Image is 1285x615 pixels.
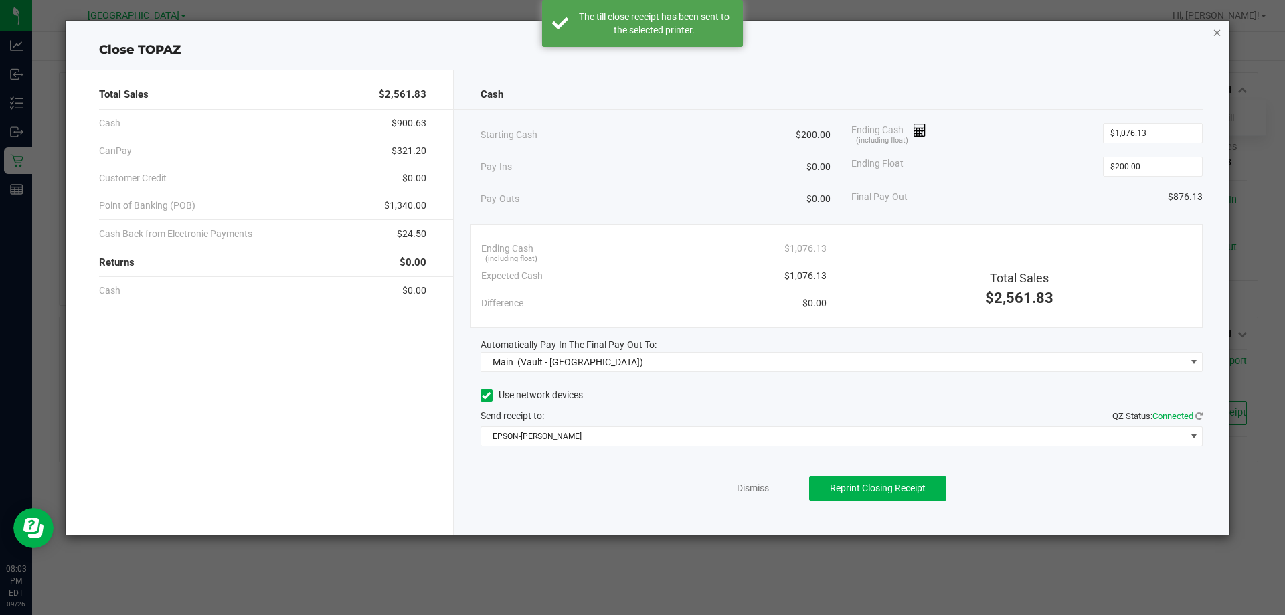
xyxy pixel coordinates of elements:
[1152,411,1193,421] span: Connected
[481,87,503,102] span: Cash
[384,199,426,213] span: $1,340.00
[1168,190,1203,204] span: $876.13
[784,242,827,256] span: $1,076.13
[1112,411,1203,421] span: QZ Status:
[481,269,543,283] span: Expected Cash
[66,41,1230,59] div: Close TOPAZ
[851,157,904,177] span: Ending Float
[481,388,583,402] label: Use network devices
[830,482,926,493] span: Reprint Closing Receipt
[809,476,946,501] button: Reprint Closing Receipt
[481,192,519,206] span: Pay-Outs
[856,135,908,147] span: (including float)
[99,248,426,277] div: Returns
[394,227,426,241] span: -$24.50
[99,171,167,185] span: Customer Credit
[851,190,908,204] span: Final Pay-Out
[99,227,252,241] span: Cash Back from Electronic Payments
[13,508,54,548] iframe: Resource center
[990,271,1049,285] span: Total Sales
[481,410,544,421] span: Send receipt to:
[985,290,1053,306] span: $2,561.83
[481,296,523,311] span: Difference
[806,160,831,174] span: $0.00
[400,255,426,270] span: $0.00
[99,87,149,102] span: Total Sales
[481,128,537,142] span: Starting Cash
[99,116,120,130] span: Cash
[517,357,643,367] span: (Vault - [GEOGRAPHIC_DATA])
[99,284,120,298] span: Cash
[402,171,426,185] span: $0.00
[402,284,426,298] span: $0.00
[99,144,132,158] span: CanPay
[806,192,831,206] span: $0.00
[485,254,537,265] span: (including float)
[481,242,533,256] span: Ending Cash
[481,339,657,350] span: Automatically Pay-In The Final Pay-Out To:
[802,296,827,311] span: $0.00
[99,199,195,213] span: Point of Banking (POB)
[737,481,769,495] a: Dismiss
[392,144,426,158] span: $321.20
[493,357,513,367] span: Main
[784,269,827,283] span: $1,076.13
[481,427,1186,446] span: EPSON-[PERSON_NAME]
[796,128,831,142] span: $200.00
[379,87,426,102] span: $2,561.83
[392,116,426,130] span: $900.63
[481,160,512,174] span: Pay-Ins
[851,123,926,143] span: Ending Cash
[576,10,733,37] div: The till close receipt has been sent to the selected printer.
